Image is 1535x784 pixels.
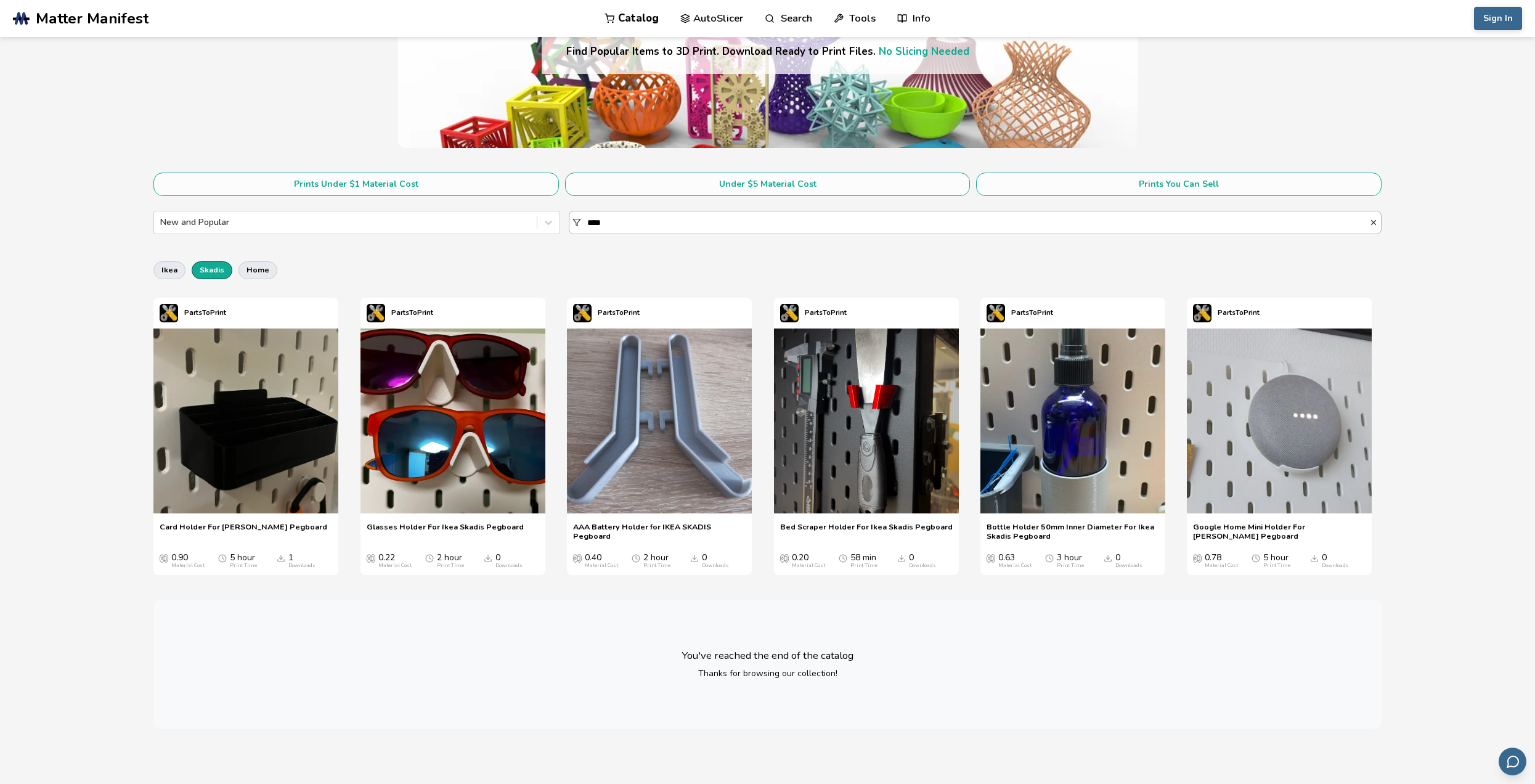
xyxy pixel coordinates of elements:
[378,563,412,569] div: Material Cost
[171,553,205,569] div: 0.90
[1193,522,1366,541] a: Google Home Mini Holder For [PERSON_NAME] Pegboard
[230,553,257,569] div: 5 hour
[643,563,670,569] div: Print Time
[171,563,205,569] div: Material Cost
[573,304,592,322] img: PartsToPrint's profile
[437,563,464,569] div: Print Time
[218,553,227,563] span: Average Print Time
[1310,553,1319,563] span: Downloads
[897,553,906,563] span: Downloads
[850,553,877,569] div: 58 min
[1322,563,1349,569] div: Downloads
[495,553,523,569] div: 0
[391,306,433,319] p: PartsToPrint
[367,304,385,322] img: PartsToPrint's profile
[632,553,640,563] span: Average Print Time
[184,306,226,319] p: PartsToPrint
[1193,553,1202,563] span: Average Cost
[909,553,936,569] div: 0
[1057,553,1084,569] div: 3 hour
[238,261,277,279] button: home
[780,522,953,541] a: Bed Scraper Holder For Ikea Skadis Pegboard
[567,298,646,329] a: PartsToPrint's profilePartsToPrint
[425,553,434,563] span: Average Print Time
[573,522,746,541] a: AAA Battery Holder for IKEA SKADIS Pegboard
[153,298,232,329] a: PartsToPrint's profilePartsToPrint
[484,553,492,563] span: Downloads
[1263,563,1290,569] div: Print Time
[598,306,640,319] p: PartsToPrint
[643,553,670,569] div: 2 hour
[153,261,185,279] button: ikea
[976,173,1382,196] button: Prints You Can Sell
[1193,304,1211,322] img: PartsToPrint's profile
[160,553,168,563] span: Average Cost
[36,10,149,27] span: Matter Manifest
[367,553,375,563] span: Average Cost
[153,173,559,196] button: Prints Under $1 Material Cost
[702,563,729,569] div: Downloads
[987,522,1159,541] a: Bottle Holder 50mm Inner Diameter For Ikea Skadis Pegboard
[230,563,257,569] div: Print Time
[1252,553,1260,563] span: Average Print Time
[645,649,891,662] p: You've reached the end of the catalog
[495,563,523,569] div: Downloads
[987,304,1005,322] img: PartsToPrint's profile
[367,522,524,541] a: Glasses Holder For Ikea Skadis Pegboard
[192,261,232,279] button: skadis
[980,298,1059,329] a: PartsToPrint's profilePartsToPrint
[998,553,1032,569] div: 0.63
[1474,7,1522,30] button: Sign In
[879,44,969,59] a: No Slicing Needed
[378,553,412,569] div: 0.22
[160,304,178,322] img: PartsToPrint's profile
[792,553,825,569] div: 0.20
[1104,553,1112,563] span: Downloads
[160,218,163,227] input: New and Popular
[565,173,971,196] button: Under $5 Material Cost
[437,553,464,569] div: 2 hour
[987,553,995,563] span: Average Cost
[839,553,847,563] span: Average Print Time
[645,667,891,680] p: Thanks for browsing our collection!
[1057,563,1084,569] div: Print Time
[1115,563,1142,569] div: Downloads
[288,553,316,569] div: 1
[1263,553,1290,569] div: 5 hour
[805,306,847,319] p: PartsToPrint
[360,298,439,329] a: PartsToPrint's profilePartsToPrint
[1045,553,1054,563] span: Average Print Time
[998,563,1032,569] div: Material Cost
[792,563,825,569] div: Material Cost
[1218,306,1260,319] p: PartsToPrint
[1322,553,1349,569] div: 0
[1499,748,1526,775] button: Send feedback via email
[1115,553,1142,569] div: 0
[774,298,853,329] a: PartsToPrint's profilePartsToPrint
[566,44,969,59] h4: Find Popular Items to 3D Print. Download Ready to Print Files.
[690,553,699,563] span: Downloads
[780,553,789,563] span: Average Cost
[1205,563,1238,569] div: Material Cost
[850,563,877,569] div: Print Time
[1011,306,1053,319] p: PartsToPrint
[288,563,316,569] div: Downloads
[160,522,327,541] a: Card Holder For [PERSON_NAME] Pegboard
[585,563,618,569] div: Material Cost
[1187,298,1266,329] a: PartsToPrint's profilePartsToPrint
[1205,553,1238,569] div: 0.78
[277,553,285,563] span: Downloads
[780,304,799,322] img: PartsToPrint's profile
[585,553,618,569] div: 0.40
[909,563,936,569] div: Downloads
[702,553,729,569] div: 0
[573,553,582,563] span: Average Cost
